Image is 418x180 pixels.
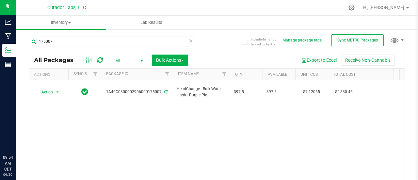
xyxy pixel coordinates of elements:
[90,69,101,80] a: Filter
[3,172,13,177] p: 09/29
[29,37,196,46] input: Search Package ID, Item Name, SKU, Lot or Part Number...
[106,72,128,76] a: Package ID
[282,38,322,43] button: Manage package tags
[177,86,226,98] span: HeadChange - Bulk Water Hash - Purple Pie
[34,57,80,64] span: All Packages
[235,72,242,77] a: Qty
[251,37,283,47] span: Include items not tagged for facility
[268,72,287,77] a: Available
[300,72,320,77] a: Unit Cost
[16,20,106,25] span: Inventory
[16,16,106,29] a: Inventory
[36,88,53,97] span: Action
[132,20,171,25] span: Lab Results
[234,89,259,95] span: 397.5
[54,88,62,97] span: select
[34,72,66,77] div: Actions
[5,61,11,68] inline-svg: Reports
[3,155,13,172] p: 09:54 AM CDT
[5,19,11,25] inline-svg: Analytics
[297,55,341,66] button: Export to Excel
[5,47,11,54] inline-svg: Inventory
[81,87,88,96] span: In Sync
[19,127,27,135] iframe: Resource center unread badge
[219,69,230,80] a: Filter
[363,5,406,10] span: Hi, [PERSON_NAME]!
[156,57,184,63] span: Bulk Actions
[332,87,356,97] span: $2,830.46
[152,55,188,66] button: Bulk Actions
[47,5,86,10] span: Curador Labs, LLC
[73,72,99,76] a: Sync Status
[333,72,356,77] a: Total Cost
[162,69,173,80] a: Filter
[331,34,384,46] button: Sync METRC Packages
[5,33,11,40] inline-svg: Manufacturing
[295,80,328,104] td: $7.12065
[100,89,174,95] div: 1A40C0300002906000175007
[178,72,199,76] a: Item Name
[337,38,378,42] span: Sync METRC Packages
[163,90,168,94] span: Sync from Compliance System
[188,37,193,45] span: Clear
[7,128,26,147] iframe: Resource center
[341,55,395,66] button: Receive Non-Cannabis
[266,89,291,95] span: 397.5
[347,5,356,11] div: Manage settings
[106,16,197,29] a: Lab Results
